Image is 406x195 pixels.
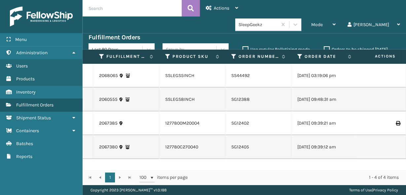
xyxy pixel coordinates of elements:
a: 1 [105,173,115,182]
label: Use regular Palletizing mode [242,47,310,52]
span: Menu [15,37,27,42]
span: Products [16,76,35,82]
a: 127780C270040 [165,144,198,150]
td: SG12388 [225,88,291,111]
h3: Fulfillment Orders [89,33,140,41]
div: | [349,185,398,195]
td: [DATE] 09:39:12 am [291,135,357,159]
div: Last 90 Days [92,46,143,53]
label: Order Date [305,54,345,59]
span: Users [16,63,28,69]
label: Fulfillment Order Id [106,54,146,59]
td: [DATE] 09:48:31 am [291,88,357,111]
a: 2060555 [99,96,118,103]
label: Orders to be shipped [DATE] [324,47,388,52]
td: [DATE] 09:39:21 am [291,111,357,135]
div: [PERSON_NAME] [348,17,400,33]
label: Order Number [239,54,278,59]
span: Shipment Status [16,115,51,121]
a: SSLEGS5INCH [165,73,194,78]
i: Print Label [396,121,400,126]
span: Reports [16,154,32,159]
span: Actions [354,51,400,62]
a: Privacy Policy [373,188,398,192]
td: SG12405 [225,135,291,159]
a: 2067380 [99,144,118,150]
div: SleepGeekz [239,21,278,28]
a: 2068065 [99,72,118,79]
a: 2067385 [99,120,118,127]
span: Actions [214,5,229,11]
img: logo [10,7,73,26]
p: Copyright 2023 [PERSON_NAME]™ v 1.0.188 [91,185,166,195]
span: Administration [16,50,48,56]
span: Containers [16,128,39,134]
td: SG12402 [225,111,291,135]
span: Batches [16,141,33,146]
span: 100 [139,174,149,181]
td: [DATE] 03:19:06 pm [291,64,357,88]
a: 1277800M20004 [165,120,200,126]
div: 1 - 4 of 4 items [197,174,399,181]
td: SS44492 [225,64,291,88]
a: SSLEGS8INCH [165,97,195,102]
span: Mode [311,22,323,27]
span: items per page [139,173,188,182]
label: Product SKU [172,54,212,59]
div: Group by [166,46,184,53]
span: Inventory [16,89,36,95]
a: Terms of Use [349,188,372,192]
span: Fulfillment Orders [16,102,54,108]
